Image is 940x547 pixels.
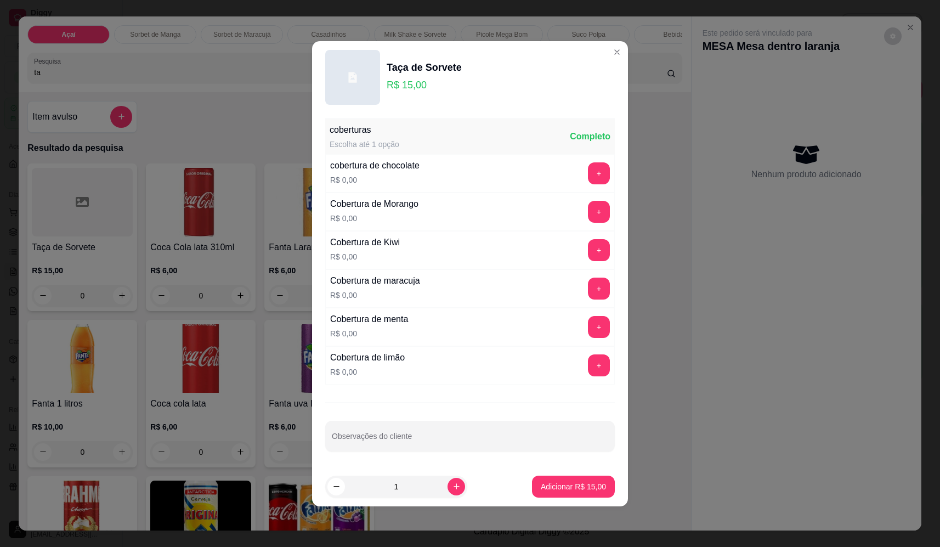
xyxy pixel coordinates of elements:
p: R$ 0,00 [330,290,420,301]
div: Taça de Sorvete [387,60,462,75]
button: add [588,239,610,261]
input: Observações do cliente [332,435,608,446]
div: Escolha até 1 opção [330,139,399,150]
button: add [588,278,610,300]
p: R$ 0,00 [330,251,400,262]
button: increase-product-quantity [448,478,465,495]
p: R$ 0,00 [330,328,408,339]
button: add [588,354,610,376]
p: R$ 0,00 [330,366,405,377]
button: decrease-product-quantity [327,478,345,495]
div: Completo [570,130,610,143]
div: Cobertura de menta [330,313,408,326]
p: R$ 15,00 [387,77,462,93]
button: Adicionar R$ 15,00 [532,476,615,498]
div: Cobertura de limão [330,351,405,364]
div: Cobertura de maracuja [330,274,420,287]
button: add [588,201,610,223]
button: add [588,162,610,184]
div: coberturas [330,123,399,137]
div: Cobertura de Kiwi [330,236,400,249]
div: Cobertura de Morango [330,198,418,211]
p: R$ 0,00 [330,174,420,185]
button: add [588,316,610,338]
button: Close [608,43,626,61]
p: R$ 0,00 [330,213,418,224]
p: Adicionar R$ 15,00 [541,481,606,492]
div: cobertura de chocolate [330,159,420,172]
